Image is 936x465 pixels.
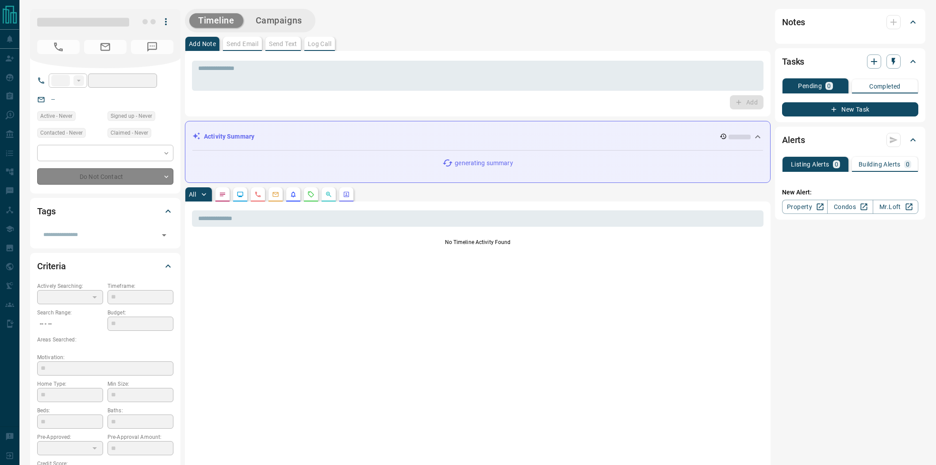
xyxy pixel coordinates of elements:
[107,282,173,290] p: Timeframe:
[290,191,297,198] svg: Listing Alerts
[827,83,831,89] p: 0
[37,336,173,344] p: Areas Searched:
[131,40,173,54] span: No Number
[111,128,148,137] span: Claimed - Never
[107,433,173,441] p: Pre-Approval Amount:
[37,380,103,388] p: Home Type:
[158,229,170,241] button: Open
[37,309,103,317] p: Search Range:
[782,51,918,72] div: Tasks
[325,191,332,198] svg: Opportunities
[107,309,173,317] p: Budget:
[343,191,350,198] svg: Agent Actions
[37,282,103,290] p: Actively Searching:
[204,132,254,141] p: Activity Summary
[782,15,805,29] h2: Notes
[827,200,873,214] a: Condos
[782,12,918,33] div: Notes
[219,191,226,198] svg: Notes
[51,96,55,103] a: --
[237,191,244,198] svg: Lead Browsing Activity
[37,256,173,277] div: Criteria
[37,201,173,222] div: Tags
[107,407,173,415] p: Baths:
[906,161,909,167] p: 0
[859,161,901,167] p: Building Alerts
[782,54,804,69] h2: Tasks
[37,407,103,415] p: Beds:
[272,191,279,198] svg: Emails
[782,188,918,197] p: New Alert:
[869,83,901,89] p: Completed
[782,129,918,151] div: Alerts
[37,433,103,441] p: Pre-Approved:
[84,40,127,54] span: No Email
[873,200,918,214] a: Mr.Loft
[189,41,216,47] p: Add Note
[798,83,822,89] p: Pending
[782,102,918,116] button: New Task
[189,13,243,28] button: Timeline
[247,13,311,28] button: Campaigns
[37,168,173,185] div: Do Not Contact
[40,112,73,120] span: Active - Never
[37,204,55,218] h2: Tags
[782,200,828,214] a: Property
[111,112,152,120] span: Signed up - Never
[107,380,173,388] p: Min Size:
[40,128,83,137] span: Contacted - Never
[37,317,103,331] p: -- - --
[455,159,513,168] p: generating summary
[37,353,173,361] p: Motivation:
[192,238,763,246] p: No Timeline Activity Found
[254,191,261,198] svg: Calls
[782,133,805,147] h2: Alerts
[189,191,196,198] p: All
[791,161,829,167] p: Listing Alerts
[37,259,66,273] h2: Criteria
[192,128,763,145] div: Activity Summary
[307,191,315,198] svg: Requests
[835,161,838,167] p: 0
[37,40,80,54] span: No Number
